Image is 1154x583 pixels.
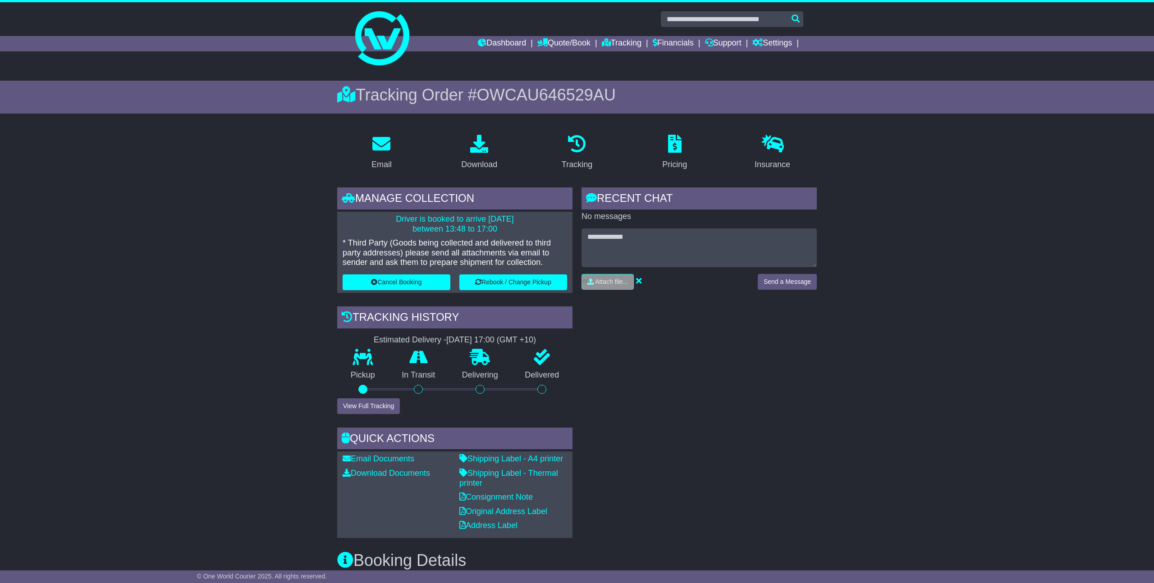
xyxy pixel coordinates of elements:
[556,132,598,174] a: Tracking
[461,159,497,171] div: Download
[758,274,817,290] button: Send a Message
[582,212,817,222] p: No messages
[337,551,817,569] h3: Booking Details
[343,454,414,463] a: Email Documents
[653,36,694,51] a: Financials
[343,274,450,290] button: Cancel Booking
[755,159,790,171] div: Insurance
[459,274,567,290] button: Rebook / Change Pickup
[197,573,327,580] span: © One World Courier 2025. All rights reserved.
[366,132,398,174] a: Email
[343,469,430,478] a: Download Documents
[752,36,792,51] a: Settings
[337,335,572,345] div: Estimated Delivery -
[459,492,533,501] a: Consignment Note
[371,159,392,171] div: Email
[562,159,592,171] div: Tracking
[389,370,449,380] p: In Transit
[478,36,526,51] a: Dashboard
[705,36,742,51] a: Support
[749,132,796,174] a: Insurance
[459,469,558,487] a: Shipping Label - Thermal printer
[343,214,567,234] p: Driver is booked to arrive [DATE] between 13:48 to 17:00
[512,370,573,380] p: Delivered
[446,335,536,345] div: [DATE] 17:00 (GMT +10)
[337,306,572,331] div: Tracking history
[337,428,572,452] div: Quick Actions
[337,398,400,414] button: View Full Tracking
[602,36,641,51] a: Tracking
[459,521,517,530] a: Address Label
[662,159,687,171] div: Pricing
[337,85,817,105] div: Tracking Order #
[343,238,567,268] p: * Third Party (Goods being collected and delivered to third party addresses) please send all atta...
[459,507,547,516] a: Original Address Label
[449,370,512,380] p: Delivering
[459,454,563,463] a: Shipping Label - A4 printer
[455,132,503,174] a: Download
[337,187,572,212] div: Manage collection
[337,370,389,380] p: Pickup
[656,132,693,174] a: Pricing
[477,86,616,104] span: OWCAU646529AU
[537,36,591,51] a: Quote/Book
[582,187,817,212] div: RECENT CHAT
